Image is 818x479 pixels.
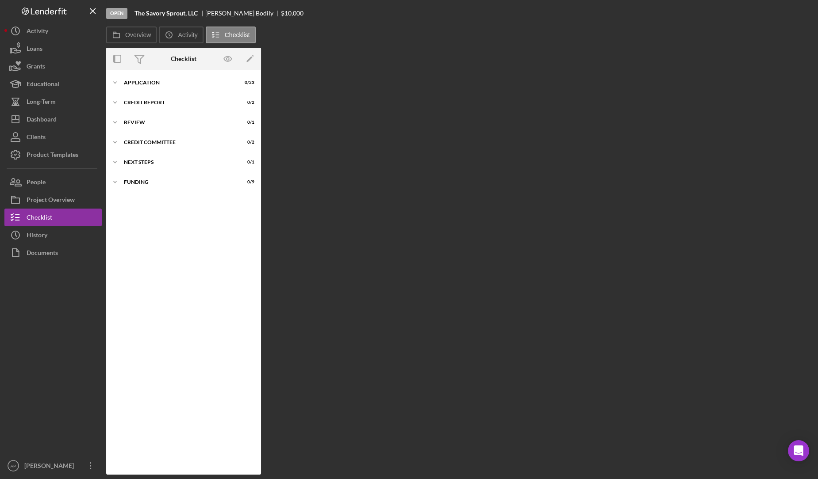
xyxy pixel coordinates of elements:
[124,120,232,125] div: Review
[159,27,203,43] button: Activity
[238,100,254,105] div: 0 / 2
[238,160,254,165] div: 0 / 1
[27,146,78,166] div: Product Templates
[106,8,127,19] div: Open
[27,22,48,42] div: Activity
[225,31,250,38] label: Checklist
[124,140,232,145] div: Credit Committee
[4,191,102,209] button: Project Overview
[171,55,196,62] div: Checklist
[4,40,102,57] button: Loans
[124,160,232,165] div: Next Steps
[238,80,254,85] div: 0 / 23
[11,464,16,468] text: AP
[4,173,102,191] button: People
[281,9,303,17] span: $10,000
[4,244,102,262] button: Documents
[27,40,42,60] div: Loans
[205,10,281,17] div: [PERSON_NAME] Bodily
[124,100,232,105] div: Credit report
[238,179,254,185] div: 0 / 9
[22,457,80,477] div: [PERSON_NAME]
[106,27,157,43] button: Overview
[238,120,254,125] div: 0 / 1
[238,140,254,145] div: 0 / 2
[27,209,52,228] div: Checklist
[178,31,197,38] label: Activity
[4,226,102,244] button: History
[124,80,232,85] div: Application
[4,146,102,163] button: Product Templates
[27,244,58,264] div: Documents
[27,226,47,246] div: History
[134,10,198,17] b: The Savory Sprout, LLC
[125,31,151,38] label: Overview
[4,57,102,75] button: Grants
[4,128,102,146] button: Clients
[4,93,102,110] button: Long-Term
[27,191,75,211] div: Project Overview
[27,110,57,130] div: Dashboard
[4,22,102,40] button: Activity
[27,173,46,193] div: People
[27,75,59,95] div: Educational
[27,128,46,148] div: Clients
[4,209,102,226] button: Checklist
[4,75,102,93] button: Educational
[206,27,256,43] button: Checklist
[27,93,56,113] div: Long-Term
[124,179,232,185] div: Funding
[4,110,102,128] button: Dashboard
[4,457,102,475] button: AP[PERSON_NAME]
[27,57,45,77] div: Grants
[788,440,809,461] div: Open Intercom Messenger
